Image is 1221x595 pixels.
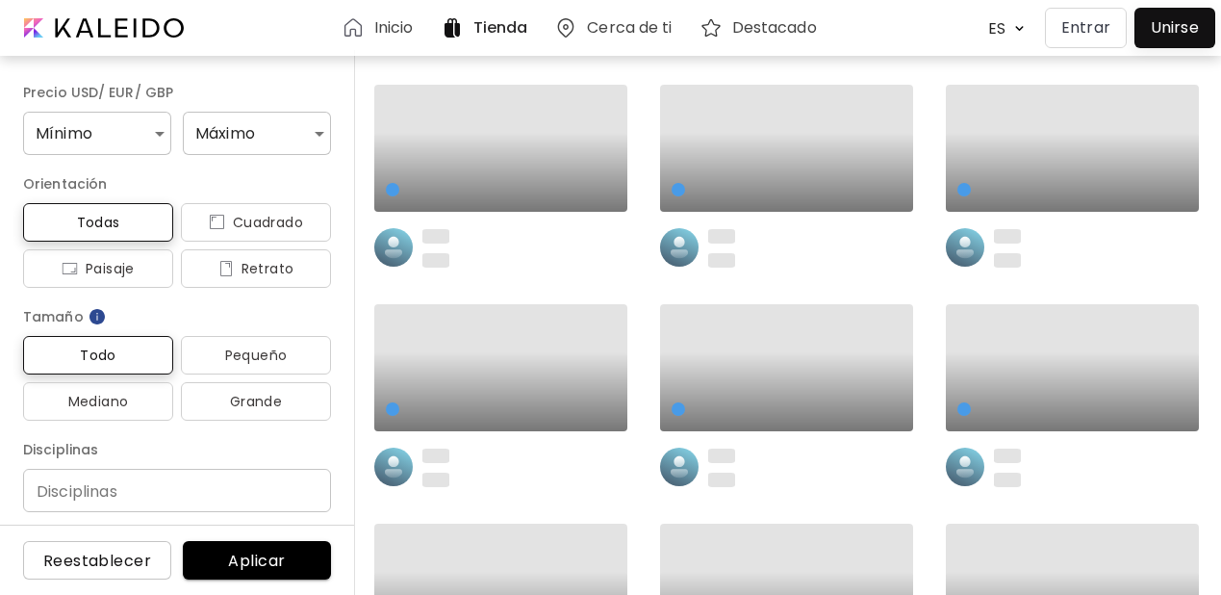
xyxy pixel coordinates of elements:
[23,336,173,375] button: Todo
[218,261,234,276] img: icon
[181,382,331,421] button: Grande
[23,541,171,580] button: Reestablecer
[1009,19,1030,38] img: arrow down
[196,257,316,280] span: Retrato
[209,215,225,230] img: icon
[198,551,316,571] span: Aplicar
[183,541,331,580] button: Aplicar
[181,336,331,375] button: Pequeño
[1045,8,1134,48] a: Entrar
[38,344,158,367] span: Todo
[38,211,158,234] span: Todas
[38,257,158,280] span: Paisaje
[23,305,331,328] h6: Tamaño
[181,249,331,288] button: iconRetrato
[554,16,679,39] a: Cerca de ti
[700,16,825,39] a: Destacado
[196,390,316,413] span: Grande
[183,112,331,155] div: Máximo
[473,20,528,36] h6: Tienda
[23,112,171,155] div: Mínimo
[441,16,536,39] a: Tienda
[38,551,156,571] span: Reestablecer
[732,20,817,36] h6: Destacado
[587,20,672,36] h6: Cerca de ti
[1045,8,1127,48] button: Entrar
[979,12,1009,45] div: ES
[23,438,331,461] h6: Disciplinas
[374,20,414,36] h6: Inicio
[88,307,107,326] img: info
[342,16,421,39] a: Inicio
[196,344,316,367] span: Pequeño
[62,261,78,276] img: icon
[196,211,316,234] span: Cuadrado
[23,382,173,421] button: Mediano
[181,203,331,242] button: iconCuadrado
[23,203,173,242] button: Todas
[38,390,158,413] span: Mediano
[23,81,331,104] h6: Precio USD/ EUR/ GBP
[1134,8,1215,48] a: Unirse
[1061,16,1110,39] p: Entrar
[23,172,331,195] h6: Orientación
[23,249,173,288] button: iconPaisaje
